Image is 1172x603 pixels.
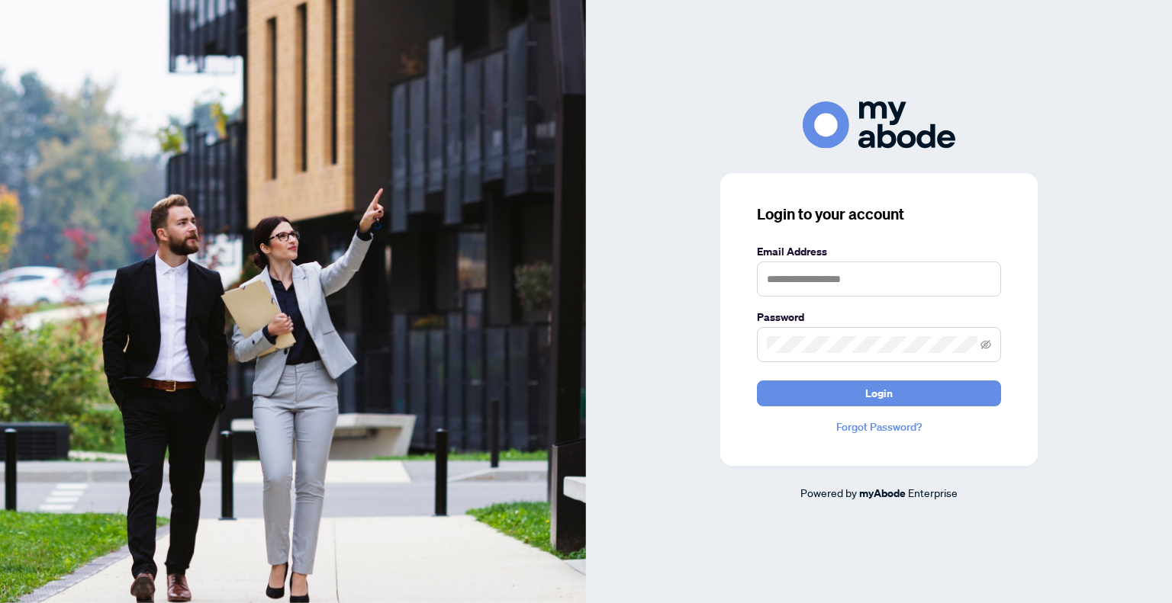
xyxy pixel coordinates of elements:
h3: Login to your account [757,204,1001,225]
a: Forgot Password? [757,419,1001,435]
span: Login [865,381,893,406]
a: myAbode [859,485,906,502]
span: eye-invisible [980,339,991,350]
span: Enterprise [908,486,958,499]
img: ma-logo [803,101,955,148]
label: Password [757,309,1001,326]
span: Powered by [800,486,857,499]
button: Login [757,380,1001,406]
label: Email Address [757,243,1001,260]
